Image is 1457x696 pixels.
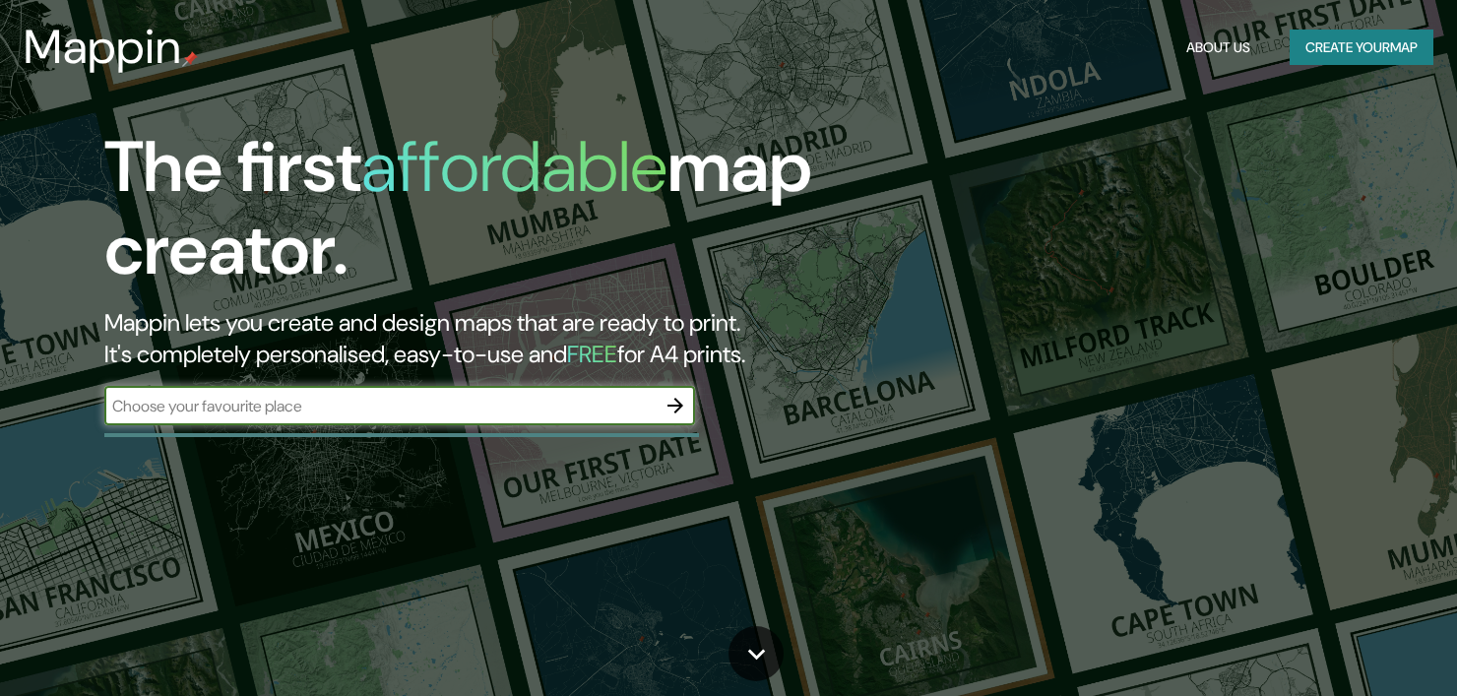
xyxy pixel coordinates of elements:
[104,307,833,370] h2: Mappin lets you create and design maps that are ready to print. It's completely personalised, eas...
[182,51,198,67] img: mappin-pin
[567,339,617,369] h5: FREE
[1178,30,1258,66] button: About Us
[361,121,667,213] h1: affordable
[24,20,182,75] h3: Mappin
[104,395,656,417] input: Choose your favourite place
[104,126,833,307] h1: The first map creator.
[1290,30,1433,66] button: Create yourmap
